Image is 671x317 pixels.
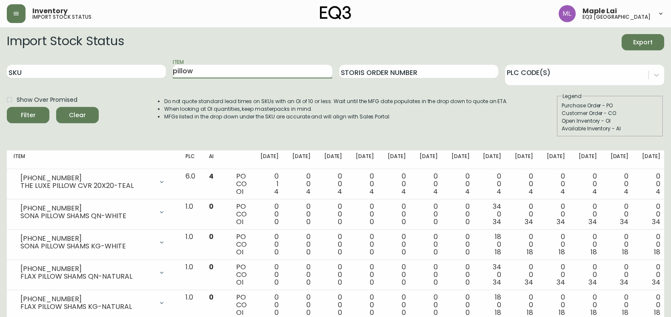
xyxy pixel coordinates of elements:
[624,187,628,196] span: 4
[547,294,565,317] div: 0 0
[547,263,565,286] div: 0 0
[20,212,153,220] div: SONA PILLOW SHAMS QN-WHITE
[20,205,153,212] div: [PHONE_NUMBER]
[63,110,92,121] span: Clear
[451,173,470,196] div: 0 0
[402,277,406,287] span: 0
[483,294,501,317] div: 18 0
[451,294,470,317] div: 0 0
[306,217,311,227] span: 0
[320,6,351,20] img: logo
[525,277,533,287] span: 34
[525,217,533,227] span: 34
[420,294,438,317] div: 0 0
[179,169,202,199] td: 6.0
[493,217,501,227] span: 34
[483,233,501,256] div: 18 0
[179,230,202,260] td: 1.0
[401,187,406,196] span: 4
[21,110,36,121] div: Filter
[622,34,664,50] button: Export
[388,203,406,226] div: 0 0
[338,277,342,287] span: 0
[7,107,49,123] button: Filter
[611,203,629,226] div: 0 0
[209,171,214,181] span: 4
[451,203,470,226] div: 0 0
[465,277,470,287] span: 0
[260,203,279,226] div: 0 0
[620,217,628,227] span: 34
[292,233,311,256] div: 0 0
[642,263,660,286] div: 0 0
[306,277,311,287] span: 0
[317,150,349,169] th: [DATE]
[420,263,438,286] div: 0 0
[579,263,597,286] div: 0 0
[306,247,311,257] span: 0
[493,277,501,287] span: 34
[497,187,501,196] span: 4
[434,277,438,287] span: 0
[32,14,91,20] h5: import stock status
[254,150,286,169] th: [DATE]
[465,187,470,196] span: 4
[306,187,311,196] span: 4
[611,294,629,317] div: 0 0
[451,233,470,256] div: 0 0
[274,217,279,227] span: 0
[540,150,572,169] th: [DATE]
[164,105,508,113] li: When looking at OI quantities, keep masterpacks in mind.
[324,263,343,286] div: 0 0
[7,150,179,169] th: Item
[642,203,660,226] div: 0 0
[483,263,501,286] div: 34 0
[20,182,153,190] div: THE LUXE PILLOW CVR 20X20-TEAL
[652,217,660,227] span: 34
[592,187,597,196] span: 4
[402,217,406,227] span: 0
[515,173,533,196] div: 0 0
[528,187,533,196] span: 4
[611,233,629,256] div: 0 0
[236,233,247,256] div: PO CO
[611,173,629,196] div: 0 0
[14,263,172,282] div: [PHONE_NUMBER]FLAX PILLOW SHAMS QN-NATURAL
[369,187,374,196] span: 4
[324,173,343,196] div: 0 0
[260,233,279,256] div: 0 0
[620,277,628,287] span: 34
[604,150,636,169] th: [DATE]
[654,247,660,257] span: 18
[236,173,247,196] div: PO CO
[420,173,438,196] div: 0 0
[476,150,508,169] th: [DATE]
[642,294,660,317] div: 0 0
[274,247,279,257] span: 0
[588,277,597,287] span: 34
[236,187,243,196] span: OI
[579,233,597,256] div: 0 0
[274,187,279,196] span: 4
[635,150,667,169] th: [DATE]
[562,92,582,100] legend: Legend
[652,277,660,287] span: 34
[292,173,311,196] div: 0 0
[434,217,438,227] span: 0
[337,187,342,196] span: 4
[388,294,406,317] div: 0 0
[179,150,202,169] th: PLC
[20,273,153,280] div: FLAX PILLOW SHAMS QN-NATURAL
[209,202,214,211] span: 0
[349,150,381,169] th: [DATE]
[582,8,617,14] span: Maple Lai
[56,107,99,123] button: Clear
[292,203,311,226] div: 0 0
[656,187,660,196] span: 4
[236,247,243,257] span: OI
[260,294,279,317] div: 0 0
[236,217,243,227] span: OI
[292,263,311,286] div: 0 0
[338,217,342,227] span: 0
[14,233,172,252] div: [PHONE_NUMBER]SONA PILLOW SHAMS KG-WHITE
